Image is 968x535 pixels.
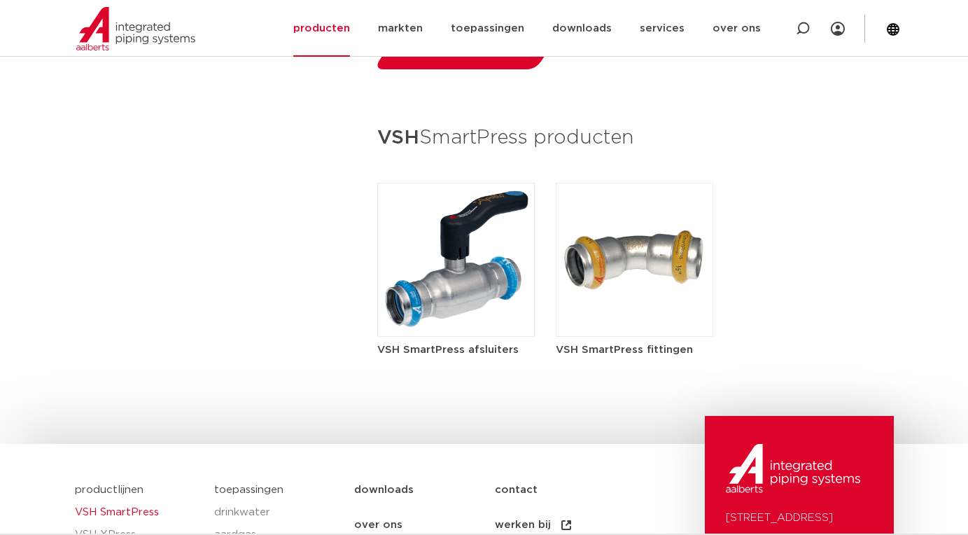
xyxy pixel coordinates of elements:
a: drinkwater [214,501,340,524]
span: download brochure [412,48,519,58]
a: contact [495,473,636,508]
a: download brochure [374,36,558,69]
a: productlijnen [75,485,143,495]
a: VSH SmartPress fittingen [556,254,713,357]
a: VSH SmartPress [75,501,201,524]
h5: VSH SmartPress afsluiters [377,342,535,357]
h3: SmartPress producten [377,122,892,155]
a: toepassingen [214,485,283,495]
h5: VSH SmartPress fittingen [556,342,713,357]
a: downloads [354,473,495,508]
strong: VSH [377,128,419,148]
a: VSH SmartPress afsluiters [377,254,535,357]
